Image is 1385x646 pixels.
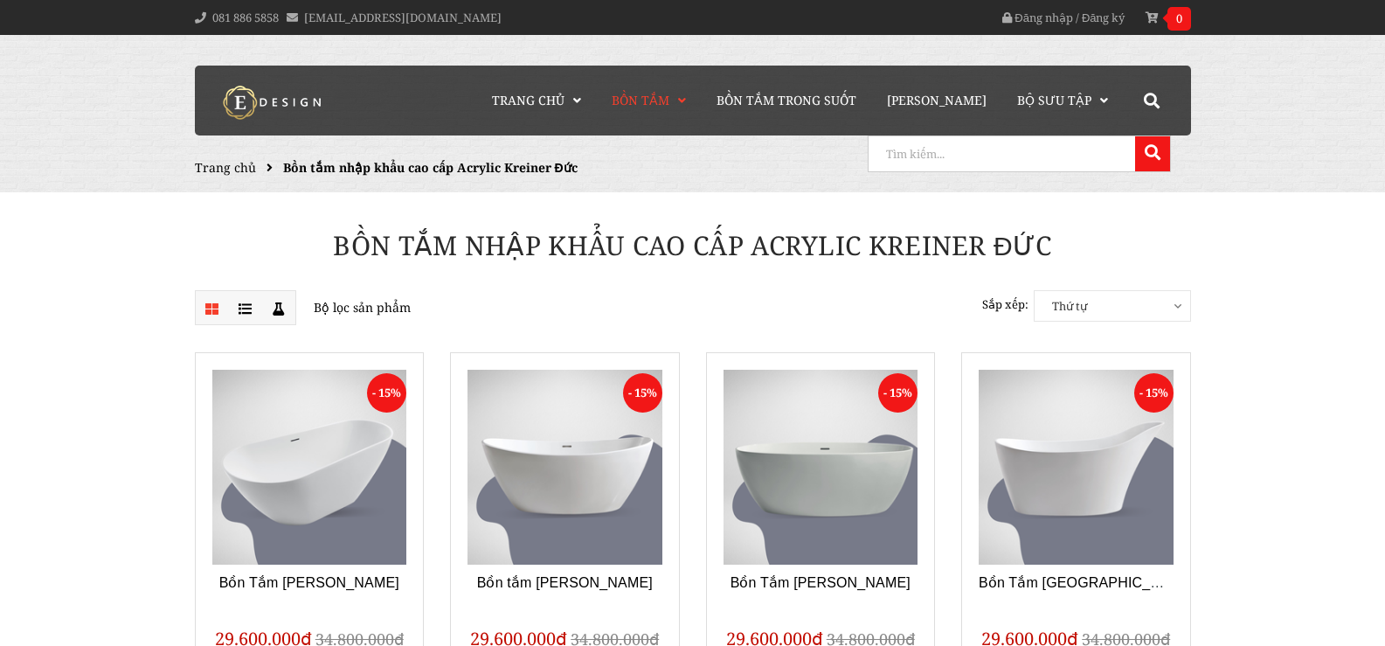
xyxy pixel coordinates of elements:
a: Bồn Tắm [PERSON_NAME] [219,575,399,590]
input: Tìm kiếm... [869,136,1131,171]
p: Bộ lọc sản phẩm [195,290,680,325]
a: Trang chủ [195,159,256,176]
span: - 15% [367,373,406,413]
span: / [1076,10,1079,25]
a: Bồn Tắm [599,66,699,135]
label: Sắp xếp: [982,290,1028,319]
a: [EMAIL_ADDRESS][DOMAIN_NAME] [304,10,502,25]
a: [PERSON_NAME] [874,66,1000,135]
span: 0 [1167,7,1191,31]
span: Bộ Sưu Tập [1017,92,1091,108]
span: - 15% [1134,373,1174,413]
a: Bồn Tắm [PERSON_NAME] [731,575,911,590]
img: logo Kreiner Germany - Edesign Interior [208,85,339,120]
span: Bồn tắm nhập khẩu cao cấp Acrylic Kreiner Đức [283,159,578,176]
span: [PERSON_NAME] [887,92,987,108]
span: Thứ tự [1035,291,1190,321]
span: Bồn Tắm [612,92,669,108]
h1: Bồn tắm nhập khẩu cao cấp Acrylic Kreiner Đức [182,227,1204,264]
span: - 15% [623,373,662,413]
a: Bồn tắm [PERSON_NAME] [477,575,653,590]
span: - 15% [878,373,918,413]
a: Bồn Tắm Trong Suốt [703,66,869,135]
a: Bộ Sưu Tập [1004,66,1121,135]
a: 081 886 5858 [212,10,279,25]
span: Bồn Tắm Trong Suốt [717,92,856,108]
span: Trang chủ [492,92,564,108]
a: Trang chủ [479,66,594,135]
a: Bồn Tắm [GEOGRAPHIC_DATA] [979,575,1190,590]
